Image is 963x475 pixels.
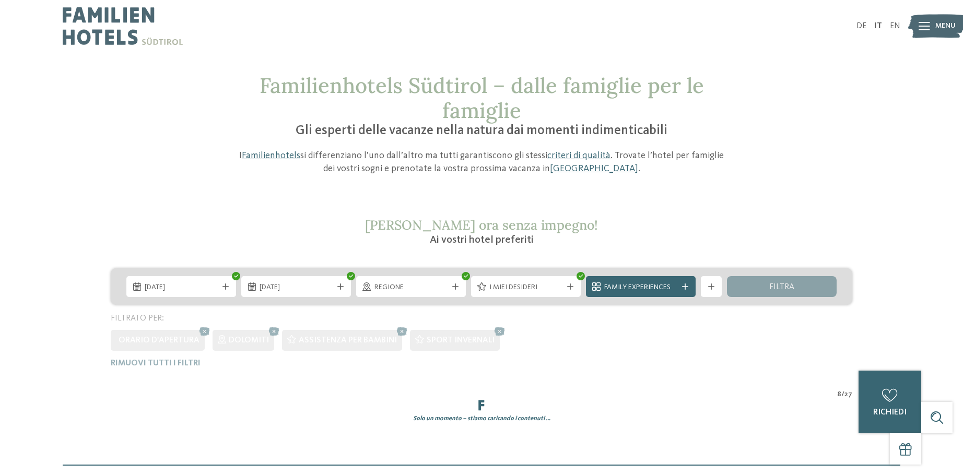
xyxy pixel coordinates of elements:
[604,282,677,293] span: Family Experiences
[242,151,300,160] a: Familienhotels
[365,217,598,233] span: [PERSON_NAME] ora senza impegno!
[890,22,900,30] a: EN
[837,389,841,400] span: 8
[145,282,218,293] span: [DATE]
[873,408,907,417] span: richiedi
[550,164,638,173] a: [GEOGRAPHIC_DATA]
[489,282,562,293] span: I miei desideri
[841,389,844,400] span: /
[874,22,882,30] a: IT
[844,389,852,400] span: 27
[233,149,730,175] p: I si differenziano l’uno dall’altro ma tutti garantiscono gli stessi . Trovate l’hotel per famigl...
[374,282,448,293] span: Regione
[856,22,866,30] a: DE
[859,371,921,433] a: richiedi
[103,414,860,423] div: Solo un momento – stiamo caricando i contenuti …
[547,151,610,160] a: criteri di qualità
[296,124,667,137] span: Gli esperti delle vacanze nella natura dai momenti indimenticabili
[260,72,704,124] span: Familienhotels Südtirol – dalle famiglie per le famiglie
[935,21,956,31] span: Menu
[430,235,534,245] span: Ai vostri hotel preferiti
[260,282,333,293] span: [DATE]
